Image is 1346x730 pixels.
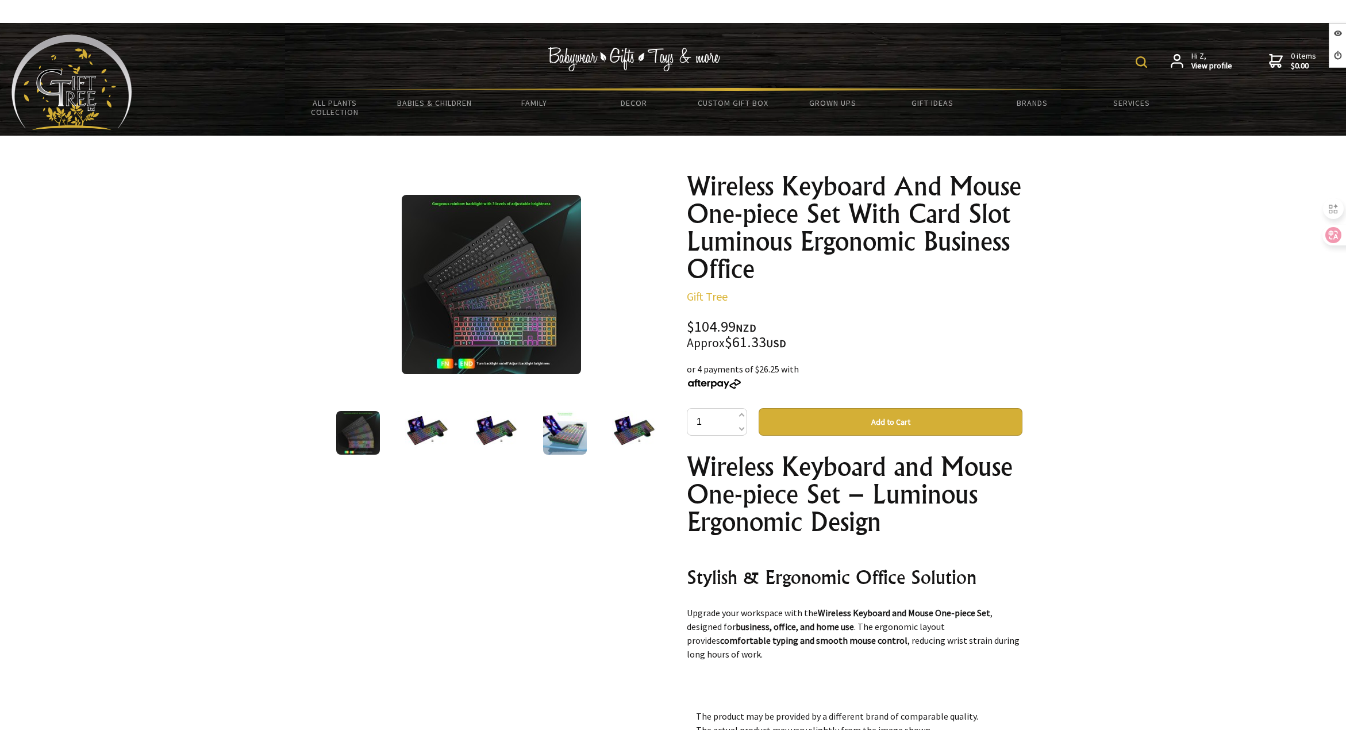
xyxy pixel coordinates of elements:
[759,408,1022,436] button: Add to Cart
[405,411,449,455] img: Wireless Keyboard And Mouse One-piece Set With Card Slot Luminous Ergonomic Business Office
[687,320,1022,351] div: $104.99 $61.33
[736,321,756,335] span: NZD
[687,379,742,389] img: Afterpay
[818,607,990,618] strong: Wireless Keyboard and Mouse One-piece Set
[766,337,786,350] span: USD
[736,621,854,632] strong: business, office, and home use
[1291,51,1316,71] span: 0 items
[548,47,720,71] img: Babywear - Gifts - Toys & more
[1191,51,1232,71] span: Hi Z,
[384,91,484,115] a: Babies & Children
[720,635,907,646] strong: comfortable typing and smooth mouse control
[1171,51,1232,71] a: Hi Z,View profile
[687,453,1022,536] h1: Wireless Keyboard and Mouse One-piece Set – Luminous Ergonomic Design
[1136,56,1147,68] img: product search
[336,411,380,455] img: Wireless Keyboard And Mouse One-piece Set With Card Slot Luminous Ergonomic Business Office
[11,34,132,130] img: Babyware - Gifts - Toys and more...
[1082,91,1182,115] a: Services
[982,91,1082,115] a: Brands
[687,453,1022,683] div: Keyboard and Mouse suit x1set
[683,91,783,115] a: Custom Gift Box
[783,91,883,115] a: Grown Ups
[687,335,725,351] small: Approx
[1191,61,1232,71] strong: View profile
[474,411,518,455] img: Wireless Keyboard And Mouse One-piece Set With Card Slot Luminous Ergonomic Business Office
[687,362,1022,390] div: or 4 payments of $26.25 with
[687,289,728,303] a: Gift Tree
[687,563,1022,591] h2: Stylish & Ergonomic Office Solution
[543,411,587,455] img: Wireless Keyboard And Mouse One-piece Set With Card Slot Luminous Ergonomic Business Office
[584,91,683,115] a: Decor
[883,91,982,115] a: Gift Ideas
[1269,51,1316,71] a: 0 items$0.00
[484,91,584,115] a: Family
[402,195,581,374] img: Wireless Keyboard And Mouse One-piece Set With Card Slot Luminous Ergonomic Business Office
[612,411,656,455] img: Wireless Keyboard And Mouse One-piece Set With Card Slot Luminous Ergonomic Business Office
[687,172,1022,283] h1: Wireless Keyboard And Mouse One-piece Set With Card Slot Luminous Ergonomic Business Office
[1291,61,1316,71] strong: $0.00
[285,91,384,124] a: All Plants Collection
[687,606,1022,661] p: Upgrade your workspace with the , designed for . The ergonomic layout provides , reducing wrist s...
